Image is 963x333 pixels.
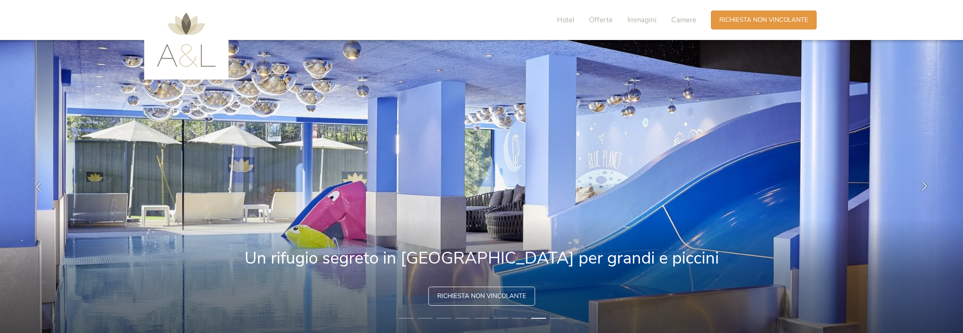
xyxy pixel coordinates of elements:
[719,16,808,24] span: Richiesta non vincolante
[627,15,656,25] span: Immagini
[157,13,216,67] img: AMONTI & LUNARIS Wellnessresort
[437,292,526,301] span: Richiesta non vincolante
[589,15,613,25] span: Offerte
[557,15,574,25] span: Hotel
[671,15,696,25] span: Camere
